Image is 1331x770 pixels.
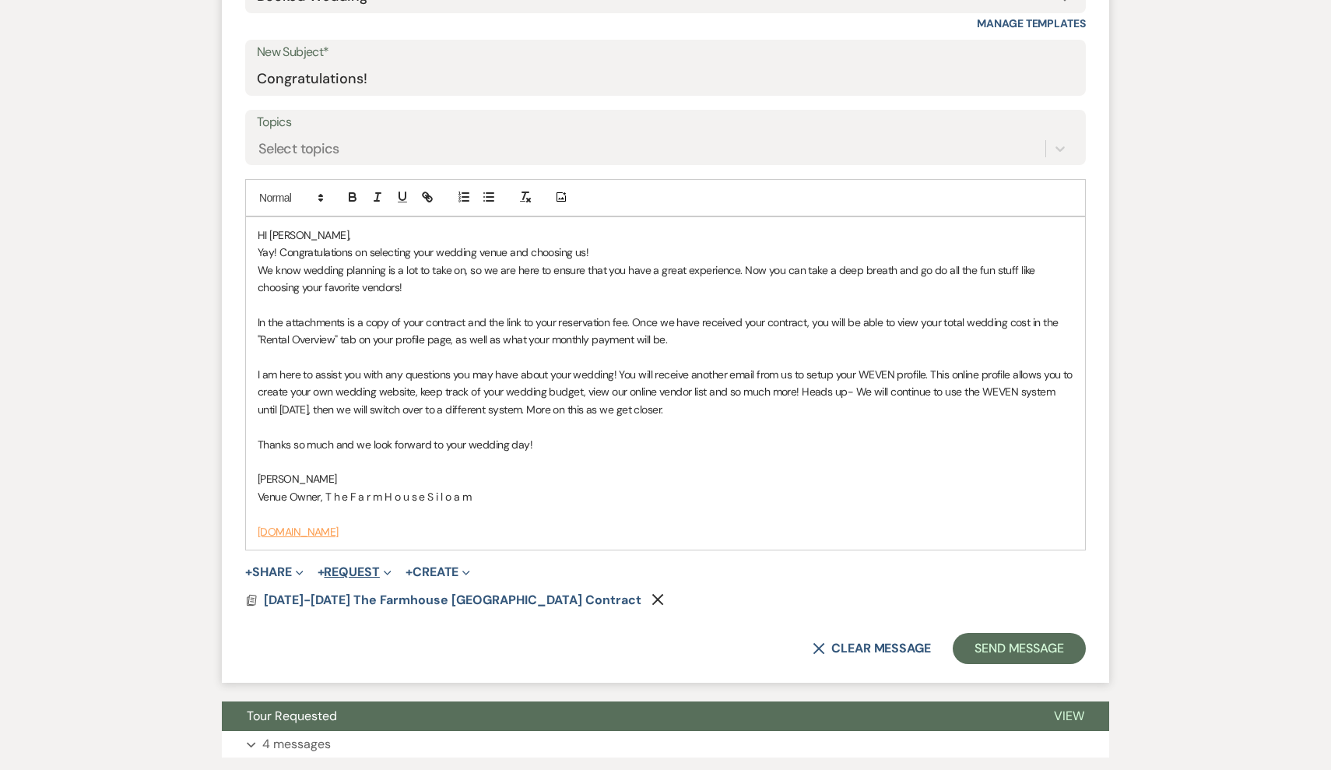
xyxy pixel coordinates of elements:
[318,566,325,578] span: +
[264,591,645,610] button: [DATE]-[DATE] The Farmhouse [GEOGRAPHIC_DATA] Contract
[258,436,1073,453] p: Thanks so much and we look forward to your wedding day!
[406,566,413,578] span: +
[953,633,1086,664] button: Send Message
[257,111,1074,134] label: Topics
[406,566,470,578] button: Create
[222,701,1029,731] button: Tour Requested
[258,138,339,159] div: Select topics
[222,731,1109,758] button: 4 messages
[245,566,252,578] span: +
[247,708,337,724] span: Tour Requested
[258,314,1073,349] p: In the attachments is a copy of your contract and the link to your reservation fee. Once we have ...
[245,566,304,578] button: Share
[258,262,1073,297] p: We know wedding planning is a lot to take on, so we are here to ensure that you have a great expe...
[258,525,339,539] a: [DOMAIN_NAME]
[262,734,331,754] p: 4 messages
[258,244,1073,261] p: Yay! Congratulations on selecting your wedding venue and choosing us!
[1029,701,1109,731] button: View
[1054,708,1084,724] span: View
[258,470,1073,487] p: [PERSON_NAME]
[257,41,1074,64] label: New Subject*
[258,227,1073,244] p: HI [PERSON_NAME],
[258,366,1073,418] p: I am here to assist you with any questions you may have about your wedding! You will receive anot...
[264,592,641,608] span: [DATE]-[DATE] The Farmhouse [GEOGRAPHIC_DATA] Contract
[258,488,1073,505] p: Venue Owner, T h e F a r m H o u s e S i l o a m
[813,642,931,655] button: Clear message
[318,566,392,578] button: Request
[977,16,1086,30] a: Manage Templates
